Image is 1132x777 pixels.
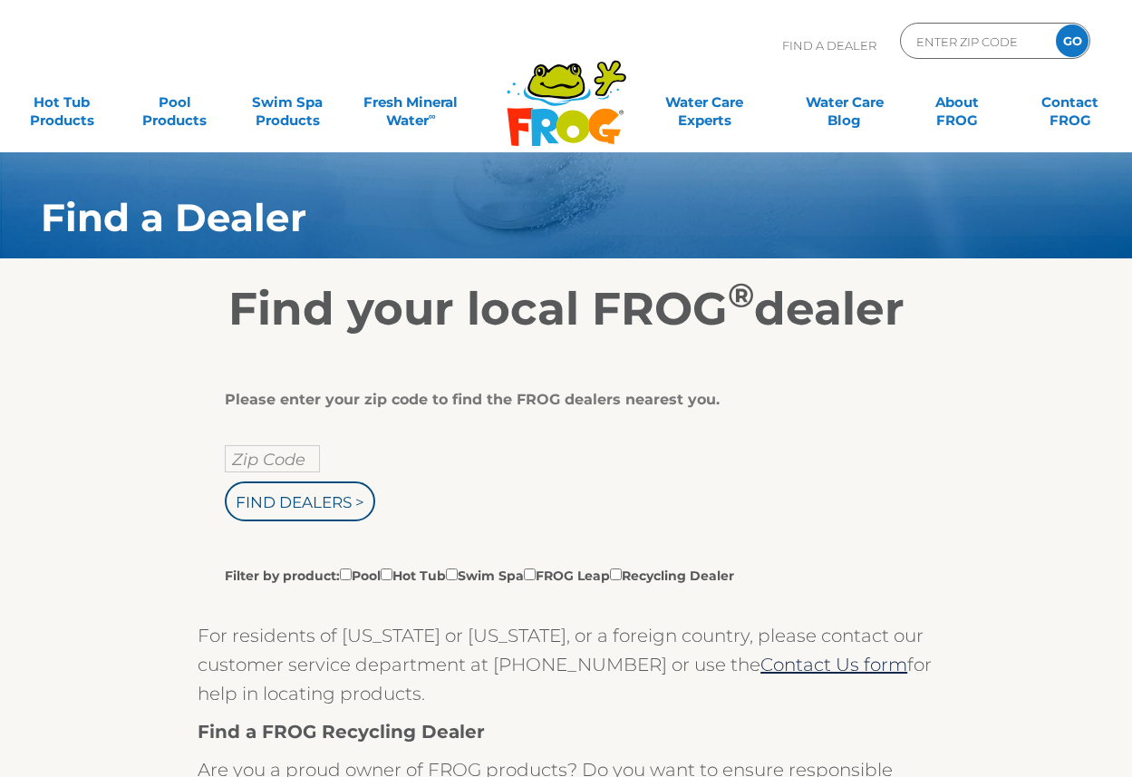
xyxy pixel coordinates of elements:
input: Filter by product:PoolHot TubSwim SpaFROG LeapRecycling Dealer [340,568,352,580]
sup: ∞ [429,110,436,122]
input: Filter by product:PoolHot TubSwim SpaFROG LeapRecycling Dealer [610,568,622,580]
h1: Find a Dealer [41,196,1008,239]
a: Water CareExperts [634,84,776,121]
a: AboutFROG [914,84,1001,121]
input: GO [1056,24,1088,57]
input: Filter by product:PoolHot TubSwim SpaFROG LeapRecycling Dealer [446,568,458,580]
a: PoolProducts [131,84,218,121]
a: Fresh MineralWater∞ [356,84,466,121]
input: Filter by product:PoolHot TubSwim SpaFROG LeapRecycling Dealer [524,568,536,580]
a: Contact Us form [760,654,907,675]
input: Filter by product:PoolHot TubSwim SpaFROG LeapRecycling Dealer [381,568,392,580]
a: Swim SpaProducts [244,84,332,121]
div: Please enter your zip code to find the FROG dealers nearest you. [225,391,894,409]
p: For residents of [US_STATE] or [US_STATE], or a foreign country, please contact our customer serv... [198,621,934,708]
h2: Find your local FROG dealer [14,282,1118,336]
a: ContactFROG [1026,84,1114,121]
sup: ® [728,275,754,316]
img: Frog Products Logo [497,36,636,147]
a: Water CareBlog [801,84,889,121]
label: Filter by product: Pool Hot Tub Swim Spa FROG Leap Recycling Dealer [225,565,734,585]
a: Hot TubProducts [18,84,106,121]
input: Find Dealers > [225,481,375,521]
strong: Find a FROG Recycling Dealer [198,721,485,743]
p: Find A Dealer [782,23,876,68]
